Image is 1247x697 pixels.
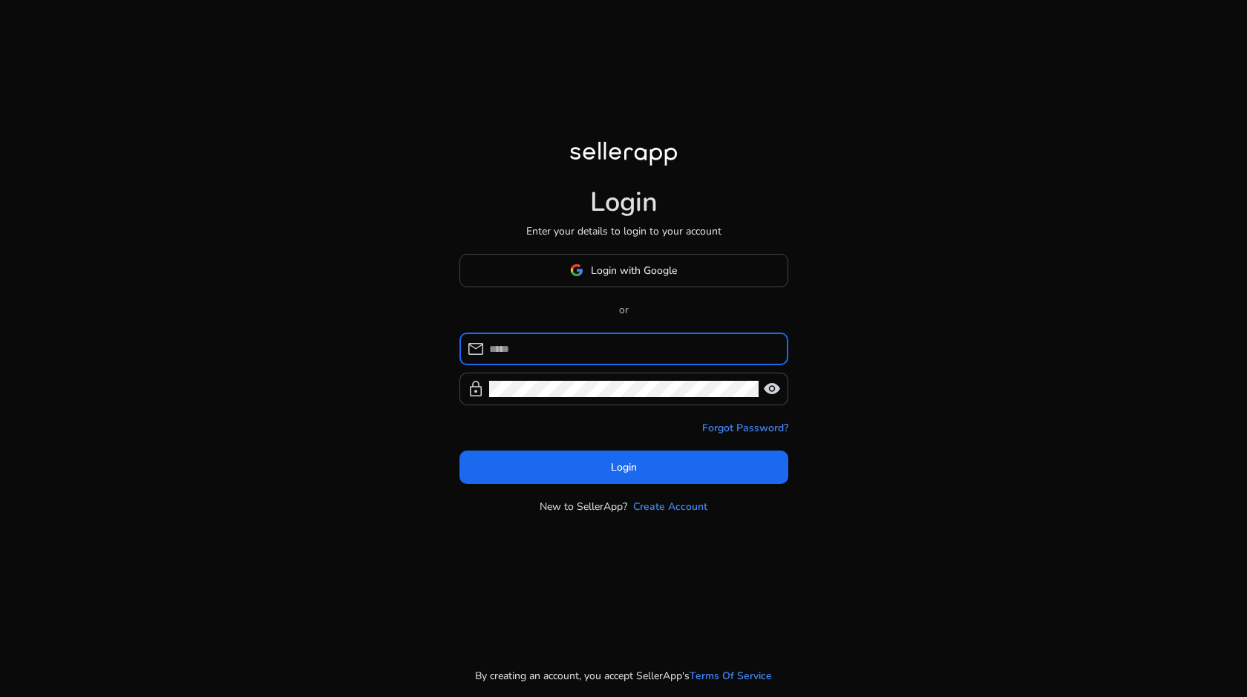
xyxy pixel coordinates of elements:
p: Enter your details to login to your account [526,223,721,239]
button: Login [459,451,788,484]
h1: Login [590,186,658,218]
p: New to SellerApp? [540,499,627,514]
a: Terms Of Service [690,668,772,684]
button: Login with Google [459,254,788,287]
span: lock [467,380,485,398]
span: Login [611,459,637,475]
img: google-logo.svg [570,264,583,277]
span: Login with Google [591,263,677,278]
span: visibility [763,380,781,398]
a: Forgot Password? [702,420,788,436]
span: mail [467,340,485,358]
p: or [459,302,788,318]
a: Create Account [633,499,707,514]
